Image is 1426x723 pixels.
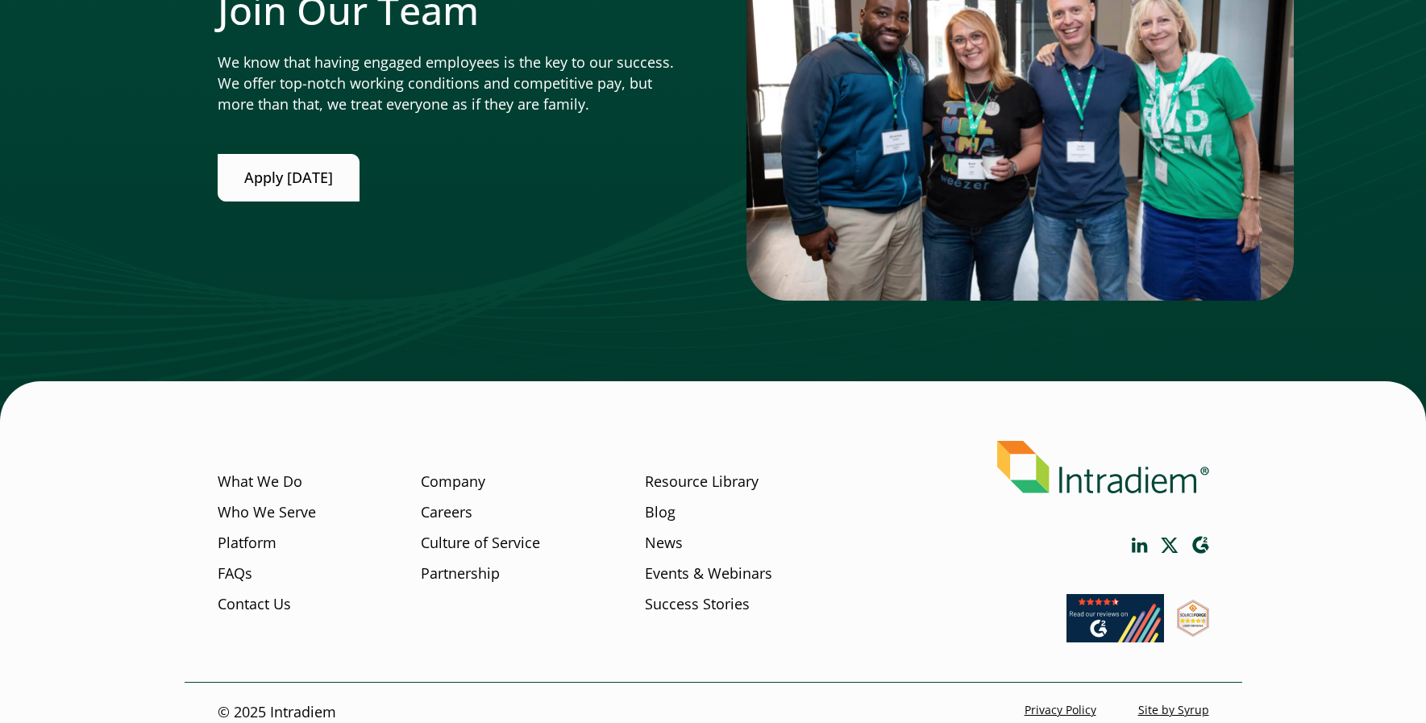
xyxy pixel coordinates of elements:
a: FAQs [218,563,252,584]
a: Contact Us [218,593,291,614]
a: Who We Serve [218,502,316,523]
a: What We Do [218,472,302,492]
a: Partnership [421,563,500,584]
a: Platform [218,533,276,554]
img: Intradiem [997,441,1209,493]
a: News [645,533,683,554]
a: Link opens in a new window [1066,627,1164,646]
a: Company [421,472,485,492]
a: Culture of Service [421,533,540,554]
a: Link opens in a new window [1161,538,1179,553]
a: Blog [645,502,676,523]
a: Success Stories [645,593,750,614]
a: Site by Syrup [1138,702,1209,717]
p: We know that having engaged employees is the key to our success. We offer top-notch working condi... [218,52,680,115]
img: SourceForge User Reviews [1177,600,1209,637]
a: Resource Library [645,472,759,492]
a: Privacy Policy [1025,702,1096,717]
a: Link opens in a new window [1177,621,1209,641]
a: Link opens in a new window [1191,536,1209,555]
a: Link opens in a new window [1132,538,1148,553]
img: Read our reviews on G2 [1066,594,1164,642]
p: © 2025 Intradiem [218,702,336,723]
a: Events & Webinars [645,563,772,584]
a: Apply [DATE] [218,154,360,202]
a: Careers [421,502,472,523]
